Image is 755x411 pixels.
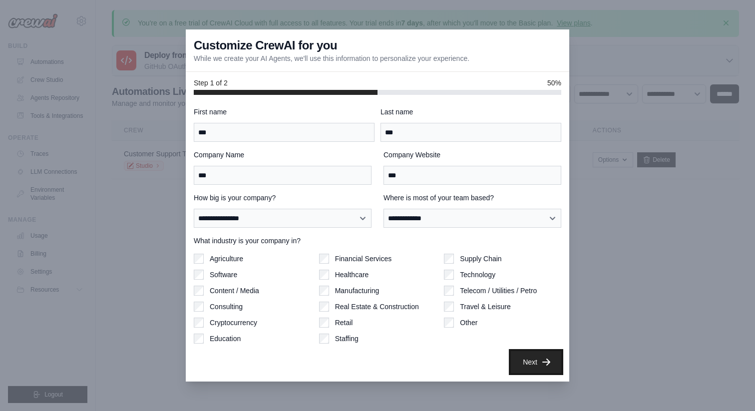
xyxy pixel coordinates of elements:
[194,37,337,53] h3: Customize CrewAI for you
[210,254,243,264] label: Agriculture
[335,334,359,344] label: Staffing
[210,318,257,328] label: Cryptocurrency
[460,254,501,264] label: Supply Chain
[194,236,561,246] label: What industry is your company in?
[547,78,561,88] span: 50%
[335,302,419,312] label: Real Estate & Construction
[194,107,375,117] label: First name
[210,334,241,344] label: Education
[380,107,561,117] label: Last name
[335,254,392,264] label: Financial Services
[511,351,561,373] button: Next
[335,270,369,280] label: Healthcare
[210,302,243,312] label: Consulting
[460,270,495,280] label: Technology
[210,286,259,296] label: Content / Media
[210,270,237,280] label: Software
[460,286,537,296] label: Telecom / Utilities / Petro
[194,150,372,160] label: Company Name
[194,193,372,203] label: How big is your company?
[383,193,561,203] label: Where is most of your team based?
[460,302,510,312] label: Travel & Leisure
[460,318,477,328] label: Other
[335,286,379,296] label: Manufacturing
[194,78,228,88] span: Step 1 of 2
[335,318,353,328] label: Retail
[383,150,561,160] label: Company Website
[194,53,469,63] p: While we create your AI Agents, we'll use this information to personalize your experience.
